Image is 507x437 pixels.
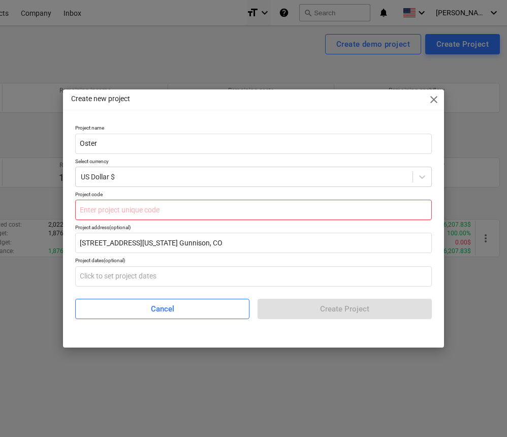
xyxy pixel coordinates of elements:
[75,200,432,220] input: Enter project unique code
[75,266,432,287] input: Click to set project dates
[75,299,249,319] button: Cancel
[428,93,440,106] span: close
[75,134,432,154] input: Enter project name here
[456,388,507,437] iframe: Chat Widget
[75,224,432,231] div: Project address (optional)
[71,93,130,104] p: Create new project
[75,124,432,133] p: Project name
[75,257,432,264] div: Project dates (optional)
[151,302,174,316] div: Cancel
[75,233,432,253] input: Enter project address here
[75,191,432,200] p: Project code
[75,158,432,167] p: Select currency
